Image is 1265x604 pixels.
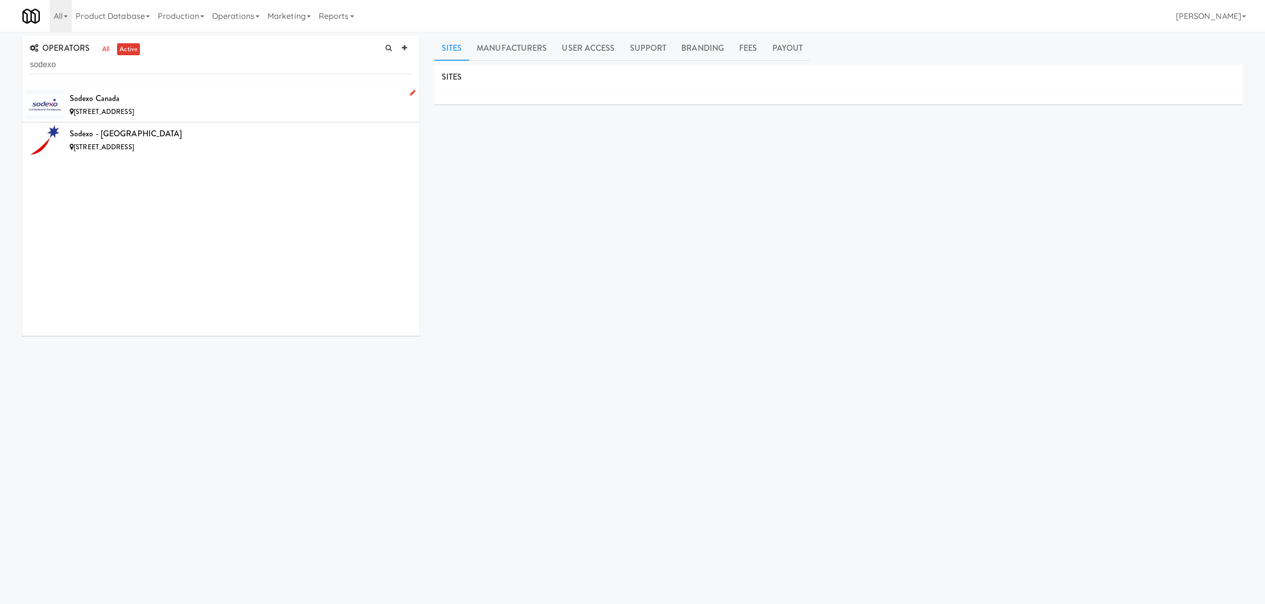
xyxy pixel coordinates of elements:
[469,36,554,61] a: Manufacturers
[674,36,732,61] a: Branding
[22,7,40,25] img: Micromart
[30,56,412,74] input: Search Operator
[74,107,134,116] span: [STREET_ADDRESS]
[434,36,470,61] a: Sites
[70,91,412,106] div: Sodexo Canada
[732,36,764,61] a: Fees
[22,122,419,157] li: Sodexo - [GEOGRAPHIC_DATA][STREET_ADDRESS]
[554,36,622,61] a: User Access
[765,36,811,61] a: Payout
[30,42,90,54] span: OPERATORS
[74,142,134,152] span: [STREET_ADDRESS]
[22,87,419,122] li: Sodexo Canada[STREET_ADDRESS]
[623,36,674,61] a: Support
[442,71,462,83] span: SITES
[117,43,140,56] a: active
[70,126,412,141] div: Sodexo - [GEOGRAPHIC_DATA]
[100,43,112,56] a: all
